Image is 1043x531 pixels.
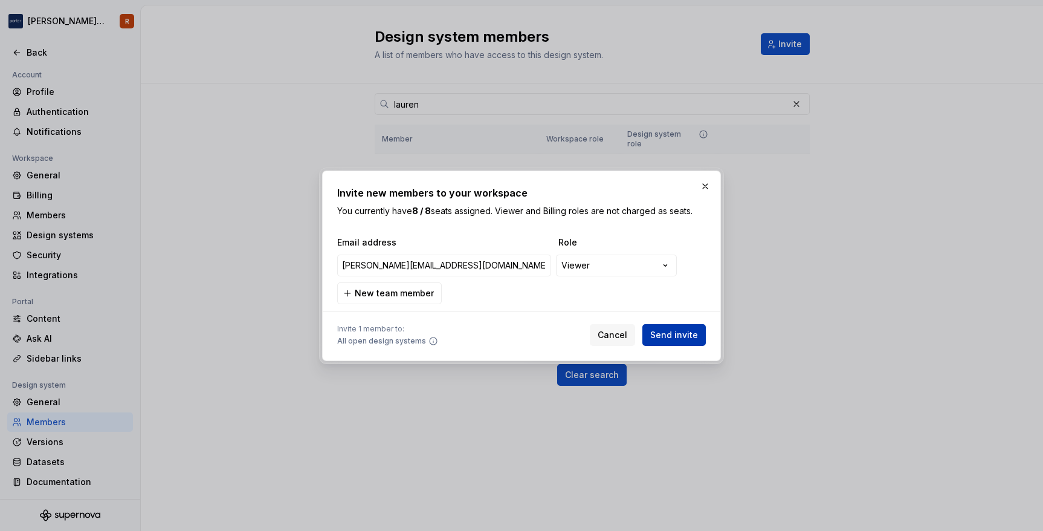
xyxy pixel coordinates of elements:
span: New team member [355,287,434,299]
button: Send invite [642,324,706,346]
p: You currently have seats assigned. Viewer and Billing roles are not charged as seats. [337,205,706,217]
span: Role [558,236,679,249]
b: 8 / 8 [412,206,431,216]
span: All open design systems [337,336,426,346]
button: Cancel [590,324,635,346]
span: Invite 1 member to: [337,324,438,334]
span: Send invite [650,329,698,341]
span: Cancel [598,329,627,341]
button: New team member [337,282,442,304]
h2: Invite new members to your workspace [337,186,706,200]
span: Email address [337,236,554,249]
